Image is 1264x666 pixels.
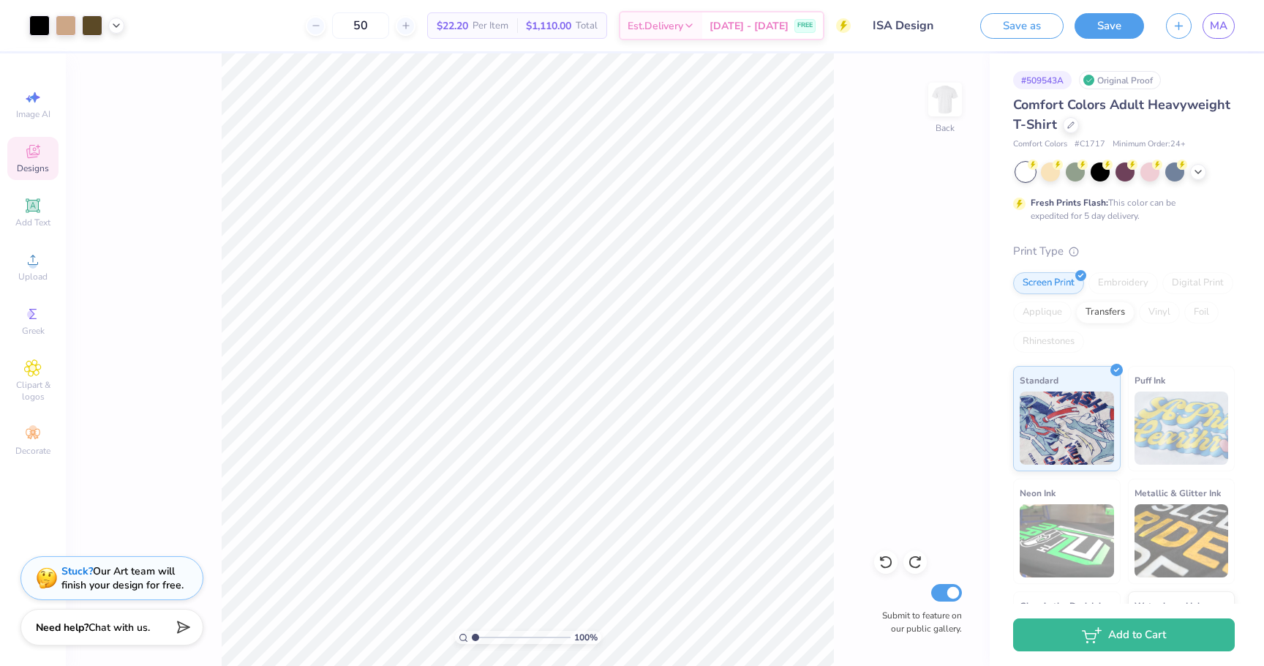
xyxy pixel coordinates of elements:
[1020,392,1114,465] img: Standard
[332,12,389,39] input: – –
[15,217,50,228] span: Add Text
[61,564,93,578] strong: Stuck?
[17,162,49,174] span: Designs
[16,108,50,120] span: Image AI
[1203,13,1235,39] a: MA
[22,325,45,337] span: Greek
[15,445,50,457] span: Decorate
[1020,504,1114,577] img: Neon Ink
[936,121,955,135] div: Back
[61,564,184,592] div: Our Art team will finish your design for free.
[1013,71,1072,89] div: # 509543A
[1031,197,1108,209] strong: Fresh Prints Flash:
[574,631,598,644] span: 100 %
[1013,243,1235,260] div: Print Type
[1135,504,1229,577] img: Metallic & Glitter Ink
[1031,196,1211,222] div: This color can be expedited for 5 day delivery.
[797,20,813,31] span: FREE
[1139,302,1180,323] div: Vinyl
[1076,302,1135,323] div: Transfers
[1135,485,1221,501] span: Metallic & Glitter Ink
[1013,302,1072,323] div: Applique
[1135,598,1202,613] span: Water based Ink
[628,18,683,34] span: Est. Delivery
[1135,392,1229,465] img: Puff Ink
[980,13,1064,39] button: Save as
[1135,373,1165,388] span: Puff Ink
[1013,96,1230,133] span: Comfort Colors Adult Heavyweight T-Shirt
[7,379,59,403] span: Clipart & logos
[1113,138,1186,151] span: Minimum Order: 24 +
[1013,331,1084,353] div: Rhinestones
[1075,13,1144,39] button: Save
[1020,373,1058,388] span: Standard
[1013,272,1084,294] div: Screen Print
[1210,18,1227,34] span: MA
[1088,272,1158,294] div: Embroidery
[930,85,960,114] img: Back
[710,18,789,34] span: [DATE] - [DATE]
[1079,71,1161,89] div: Original Proof
[1075,138,1105,151] span: # C1717
[1013,618,1235,651] button: Add to Cart
[437,18,468,34] span: $22.20
[874,609,962,635] label: Submit to feature on our public gallery.
[862,11,969,40] input: Untitled Design
[1162,272,1233,294] div: Digital Print
[36,621,89,635] strong: Need help?
[576,18,598,34] span: Total
[18,271,48,283] span: Upload
[1184,302,1219,323] div: Foil
[89,621,150,635] span: Chat with us.
[1013,138,1067,151] span: Comfort Colors
[473,18,508,34] span: Per Item
[1020,598,1103,613] span: Glow in the Dark Ink
[1020,485,1056,501] span: Neon Ink
[526,18,571,34] span: $1,110.00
